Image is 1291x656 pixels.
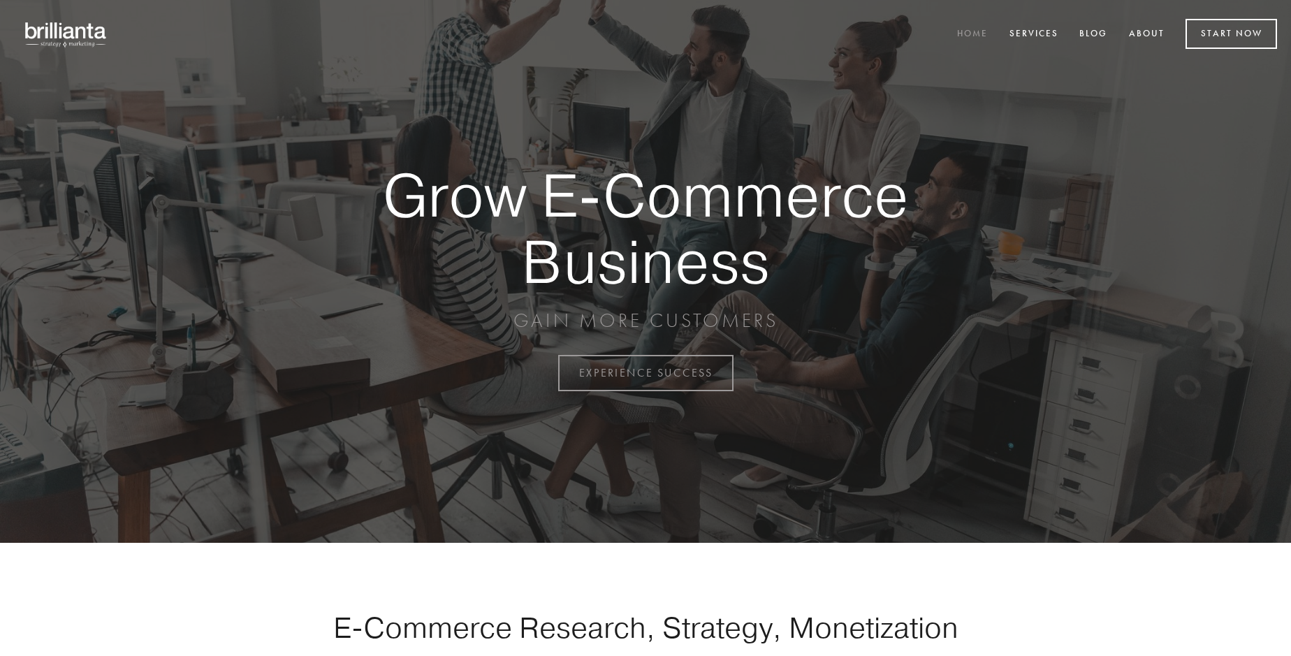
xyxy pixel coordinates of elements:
a: Start Now [1186,19,1277,49]
a: EXPERIENCE SUCCESS [558,355,734,391]
a: Home [948,23,997,46]
img: brillianta - research, strategy, marketing [14,14,119,54]
a: About [1120,23,1174,46]
h1: E-Commerce Research, Strategy, Monetization [289,610,1002,645]
a: Services [1000,23,1067,46]
a: Blog [1070,23,1116,46]
p: GAIN MORE CUSTOMERS [334,308,957,333]
strong: Grow E-Commerce Business [334,162,957,294]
